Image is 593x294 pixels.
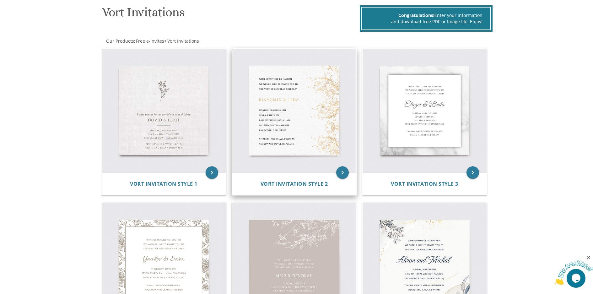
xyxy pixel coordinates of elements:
a: keyboard_arrow_right [336,166,349,179]
span: Vort Invitation Style 1 [130,180,197,187]
img: Vort Invitation Style 3 [363,49,487,173]
span: Congratulations! [398,12,434,18]
iframe: chat widget [554,255,593,285]
div: and download free PDF or Image file. Enjoy! [370,19,482,25]
span: Free e-Invites [136,38,164,44]
span: > [164,38,199,44]
a: Free e-Invites [135,38,164,44]
div: Enter your information [370,12,482,19]
img: Vort Invitation Style 1 [102,49,226,173]
a: Our Products [105,38,134,44]
span: Vort Invitation Style 3 [391,180,458,187]
h1: Vort Invitations [102,5,358,24]
div: : [101,38,297,44]
a: Vort Invitations [167,38,199,44]
a: Vort Invitation Style 2 [261,181,328,187]
a: Vort Invitation Style 1 [130,181,197,187]
span: Vort Invitation Style 2 [261,180,328,187]
a: Vort Invitation Style 3 [391,181,458,187]
img: Vort Invitation Style 2 [232,49,356,173]
a: keyboard_arrow_right [466,166,479,179]
a: keyboard_arrow_right [206,166,218,179]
